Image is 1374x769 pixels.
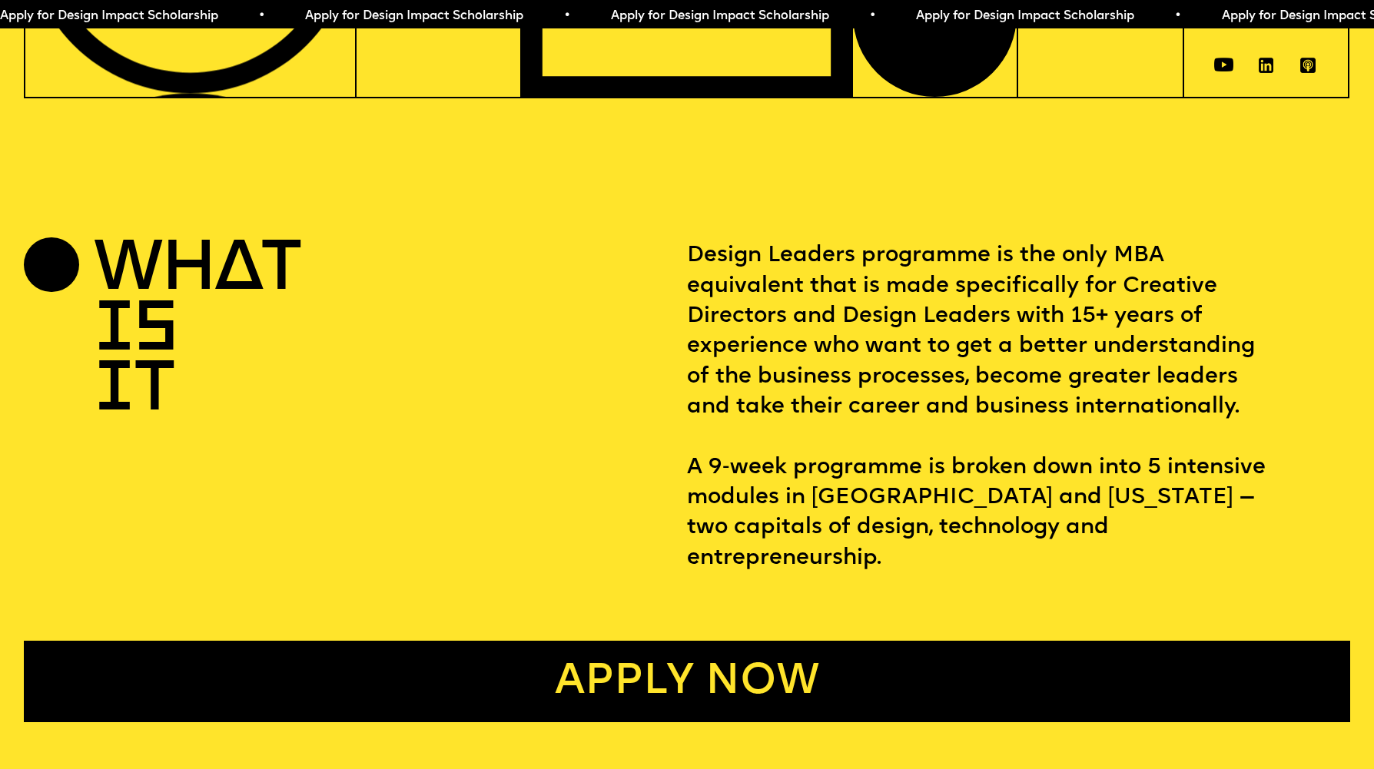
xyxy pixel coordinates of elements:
p: Design Leaders programme is the only MBA equivalent that is made specifically for Creative Direct... [687,241,1350,574]
span: • [869,10,876,22]
a: Apply now [24,641,1350,722]
span: • [1174,10,1181,22]
h2: WHAT IS IT [94,241,204,422]
span: • [563,10,570,22]
span: • [258,10,265,22]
